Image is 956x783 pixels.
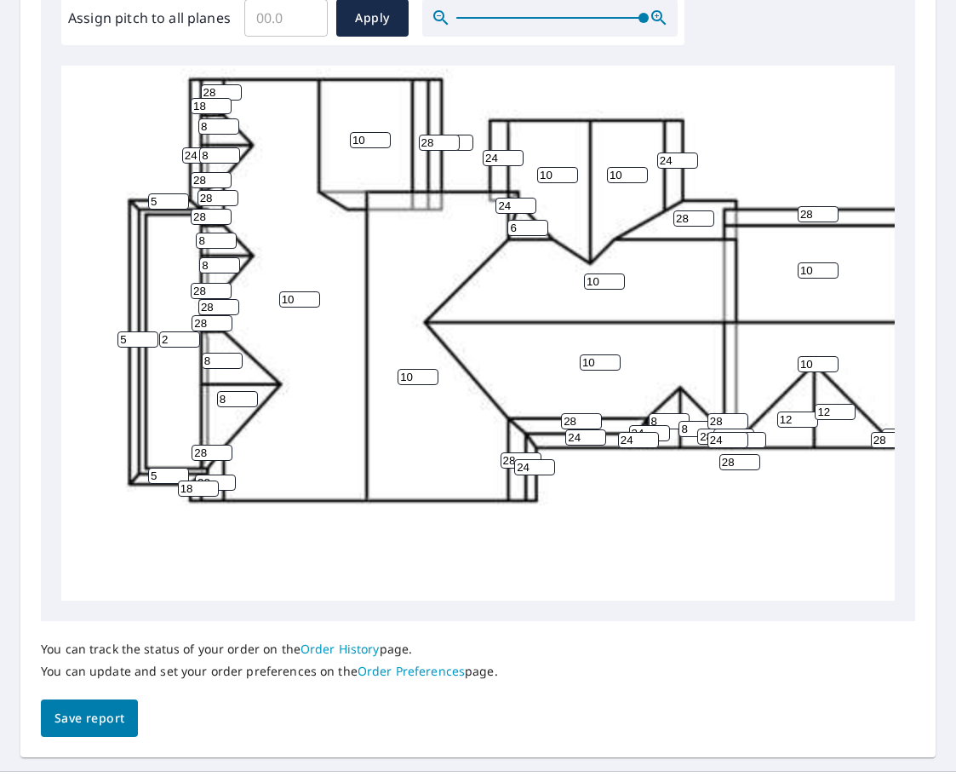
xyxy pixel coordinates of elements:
label: Assign pitch to all planes [68,8,231,28]
p: You can update and set your order preferences on the page. [41,664,498,679]
a: Order History [301,641,380,657]
span: Save report [54,708,124,729]
span: Apply [350,8,395,29]
a: Order Preferences [358,663,465,679]
p: You can track the status of your order on the page. [41,642,498,657]
button: Save report [41,700,138,738]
